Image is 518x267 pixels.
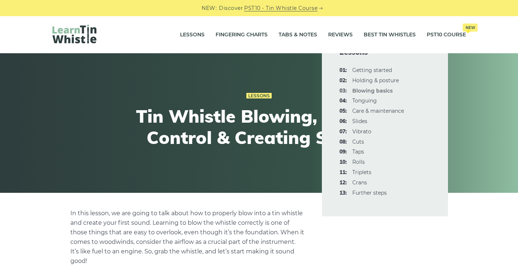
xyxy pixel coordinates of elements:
[70,209,304,266] p: In this lesson, we are going to talk about how to properly blow into a tin whistle and create you...
[339,148,347,156] span: 09:
[352,179,367,186] a: 12:Crans
[427,26,466,44] a: PST10 CourseNew
[364,26,416,44] a: Best Tin Whistles
[339,76,347,85] span: 02:
[279,26,317,44] a: Tabs & Notes
[352,97,377,104] a: 04:Tonguing
[352,118,367,125] a: 06:Slides
[463,24,478,32] span: New
[180,26,205,44] a: Lessons
[328,26,353,44] a: Reviews
[339,168,347,177] span: 11:
[339,97,347,105] span: 04:
[339,117,347,126] span: 06:
[124,106,394,148] h1: Tin Whistle Blowing, Breath Control & Creating Sound
[352,148,364,155] a: 09:Taps
[352,169,371,176] a: 11:Triplets
[339,107,347,116] span: 05:
[352,128,371,135] a: 07:Vibrato
[339,87,347,95] span: 03:
[352,77,399,84] a: 02:Holding & posture
[52,25,96,43] img: LearnTinWhistle.com
[352,159,365,165] a: 10:Rolls
[216,26,268,44] a: Fingering Charts
[339,158,347,167] span: 10:
[352,190,387,196] a: 13:Further steps
[352,87,393,94] strong: Blowing basics
[352,138,364,145] a: 08:Cuts
[339,189,347,198] span: 13:
[246,93,272,99] a: Lessons
[339,66,347,75] span: 01:
[339,138,347,147] span: 08:
[352,108,404,114] a: 05:Care & maintenance
[352,67,392,73] a: 01:Getting started
[339,178,347,187] span: 12:
[339,127,347,136] span: 07:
